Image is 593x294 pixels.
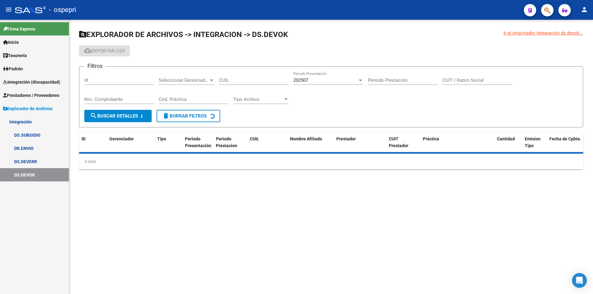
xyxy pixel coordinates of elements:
[162,113,207,119] span: Borrar Filtros
[547,132,590,153] datatable-header-cell: Fecha de Cpbte.
[183,132,213,153] datatable-header-cell: Periodo Presentación
[155,132,183,153] datatable-header-cell: Tipo
[157,136,166,141] span: Tipo
[423,136,439,141] span: Práctica
[494,132,522,153] datatable-header-cell: Cantidad
[250,136,259,141] span: CUIL
[334,132,386,153] datatable-header-cell: Prestador
[79,132,107,153] datatable-header-cell: ID
[497,136,515,141] span: Cantidad
[157,110,220,122] button: Borrar Filtros
[5,6,12,13] mat-icon: menu
[290,136,322,141] span: Nombre Afiliado
[3,92,59,99] span: Prestadores / Proveedores
[84,110,152,122] button: Buscar Detalles
[581,6,588,13] mat-icon: person
[3,26,35,32] span: Firma Express
[79,154,583,169] div: 0 total
[213,132,247,153] datatable-header-cell: Periodo Prestacion
[549,136,581,141] span: Fecha de Cpbte.
[162,112,170,119] mat-icon: delete
[336,136,356,141] span: Prestador
[3,52,27,59] span: Tesorería
[3,65,23,72] span: Padrón
[389,136,408,148] span: CUIT Prestador
[3,79,60,85] span: Integración (discapacidad)
[84,62,106,70] h3: Filtros
[3,105,53,112] span: Explorador de Archivos
[79,30,288,39] span: EXPLORADOR DE ARCHIVOS -> INTEGRACION -> DS.DEVOK
[233,97,283,102] span: Tipo Archivo
[84,47,91,54] mat-icon: cloud_download
[3,39,19,46] span: Inicio
[216,136,237,148] span: Periodo Prestacion
[79,45,130,56] button: Exportar CSV
[503,30,583,36] div: Ir al importador Integración ds.devok...
[109,136,134,141] span: Gerenciador
[420,132,494,153] datatable-header-cell: Práctica
[90,112,97,119] mat-icon: search
[386,132,420,153] datatable-header-cell: CUIT Prestador
[522,132,547,153] datatable-header-cell: Emision Tipo
[49,3,76,17] span: - ospepri
[107,132,155,153] datatable-header-cell: Gerenciador
[293,77,308,83] span: 202507
[84,48,125,54] span: Exportar CSV
[572,273,587,288] div: Open Intercom Messenger
[185,136,211,148] span: Periodo Presentación
[159,77,209,83] span: Seleccionar Gerenciador
[525,136,540,148] span: Emision Tipo
[90,113,138,119] span: Buscar Detalles
[82,136,86,141] span: ID
[288,132,334,153] datatable-header-cell: Nombre Afiliado
[247,132,288,153] datatable-header-cell: CUIL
